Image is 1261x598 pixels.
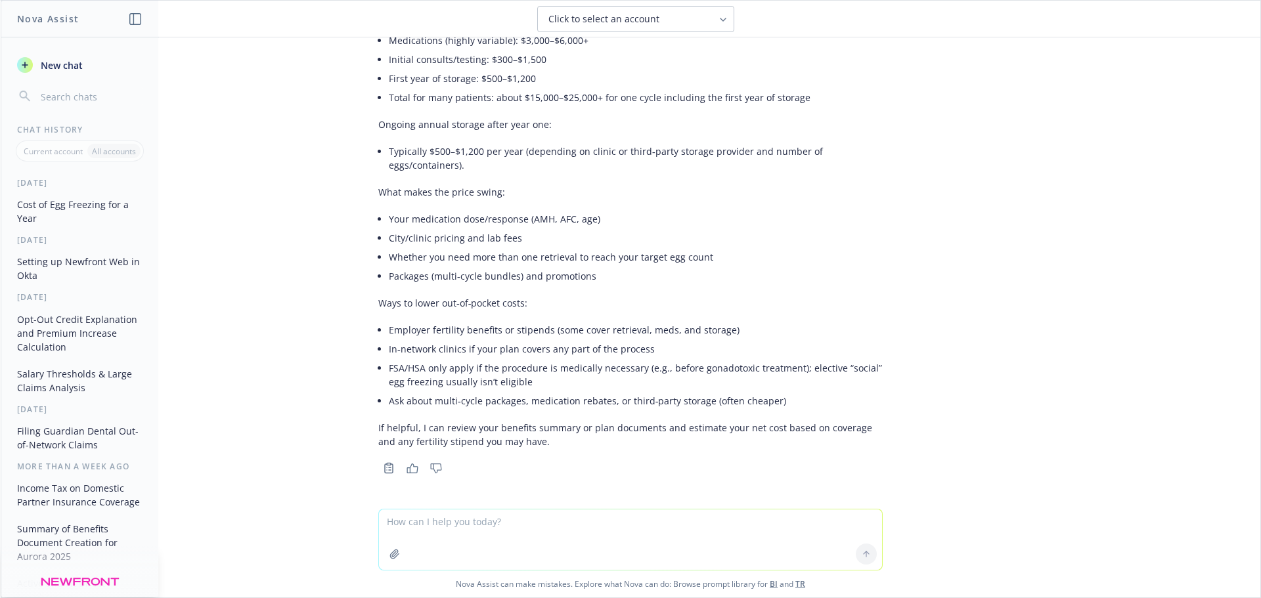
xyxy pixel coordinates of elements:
[378,117,883,131] p: Ongoing annual storage after year one:
[389,339,883,358] li: In‑network clinics if your plan covers any part of the process
[537,6,734,32] button: Click to select an account
[389,31,883,50] li: Medications (highly variable): $3,000–$6,000+
[12,309,148,358] button: Opt-Out Credit Explanation and Premium Increase Calculation
[389,88,883,107] li: Total for many patients: about $15,000–$25,000+ for one cycle including the first year of storage
[426,459,447,477] button: Thumbs down
[1,177,158,188] div: [DATE]
[795,578,805,589] a: TR
[389,50,883,69] li: Initial consults/testing: $300–$1,500
[24,146,83,157] p: Current account
[389,391,883,410] li: Ask about multi‑cycle packages, medication rebates, or third‑party storage (often cheaper)
[12,194,148,229] button: Cost of Egg Freezing for a Year
[389,228,883,247] li: City/clinic pricing and lab fees
[12,53,148,77] button: New chat
[389,358,883,391] li: FSA/HSA only apply if the procedure is medically necessary (e.g., before gonadotoxic treatment); ...
[1,461,158,472] div: More than a week ago
[383,462,395,474] svg: Copy to clipboard
[17,12,79,26] h1: Nova Assist
[1,234,158,246] div: [DATE]
[770,578,778,589] a: BI
[12,477,148,513] button: Income Tax on Domestic Partner Insurance Coverage
[548,12,659,26] span: Click to select an account
[389,320,883,339] li: Employer fertility benefits or stipends (some cover retrieval, meds, and storage)
[12,420,148,456] button: Filing Guardian Dental Out-of-Network Claims
[38,58,83,72] span: New chat
[378,296,883,310] p: Ways to lower out‑of‑pocket costs:
[6,570,1255,597] span: Nova Assist can make mistakes. Explore what Nova can do: Browse prompt library for and
[378,421,883,448] p: If helpful, I can review your benefits summary or plan documents and estimate your net cost based...
[1,124,158,135] div: Chat History
[389,267,883,286] li: Packages (multi‑cycle bundles) and promotions
[92,146,136,157] p: All accounts
[12,363,148,398] button: Salary Thresholds & Large Claims Analysis
[12,518,148,567] button: Summary of Benefits Document Creation for Aurora 2025
[389,142,883,175] li: Typically $500–$1,200 per year (depending on clinic or third‑party storage provider and number of...
[1,404,158,415] div: [DATE]
[389,69,883,88] li: First year of storage: $500–$1,200
[1,291,158,303] div: [DATE]
[389,247,883,267] li: Whether you need more than one retrieval to reach your target egg count
[378,185,883,199] p: What makes the price swing:
[38,87,143,106] input: Search chats
[389,209,883,228] li: Your medication dose/response (AMH, AFC, age)
[12,251,148,286] button: Setting up Newfront Web in Okta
